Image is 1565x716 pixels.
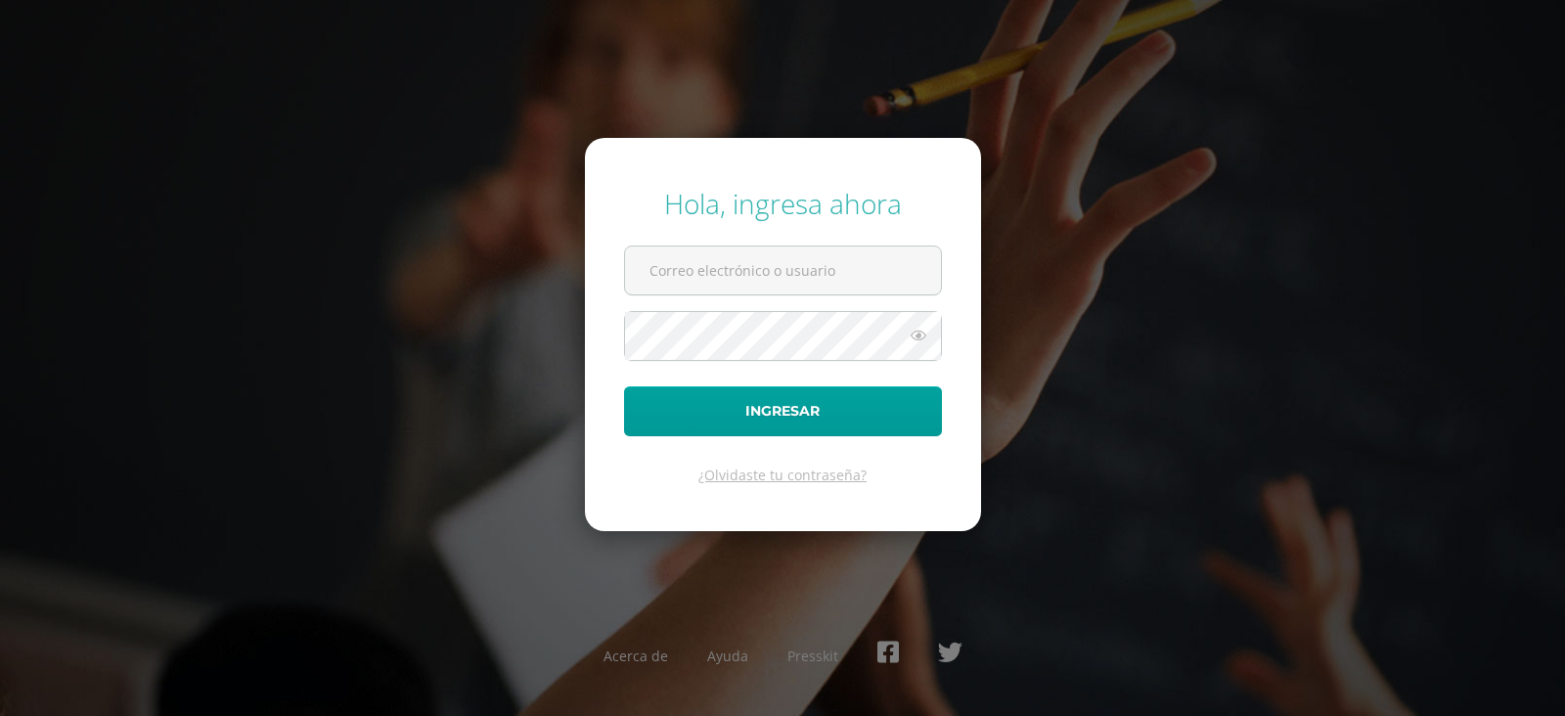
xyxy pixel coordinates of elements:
button: Ingresar [624,386,942,436]
div: Hola, ingresa ahora [624,185,942,222]
a: Presskit [787,647,838,665]
a: ¿Olvidaste tu contraseña? [698,466,867,484]
a: Acerca de [604,647,668,665]
a: Ayuda [707,647,748,665]
input: Correo electrónico o usuario [625,246,941,294]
